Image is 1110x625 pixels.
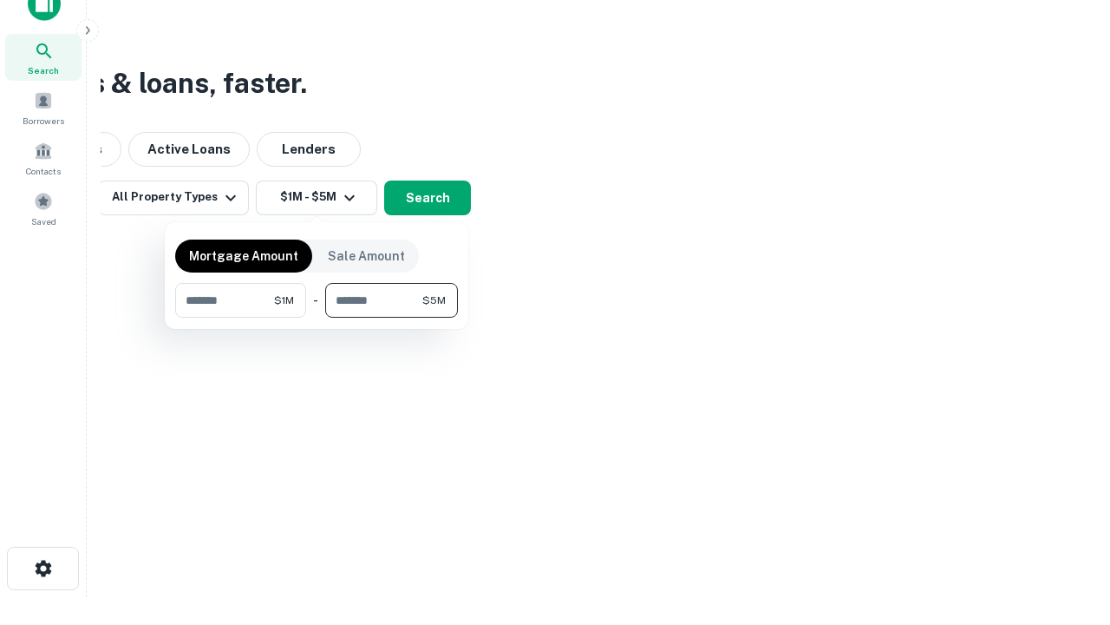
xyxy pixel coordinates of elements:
[274,293,294,308] span: $1M
[422,293,446,308] span: $5M
[1023,486,1110,569] iframe: Chat Widget
[313,283,318,318] div: -
[189,247,298,266] p: Mortgage Amount
[328,247,405,266] p: Sale Amount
